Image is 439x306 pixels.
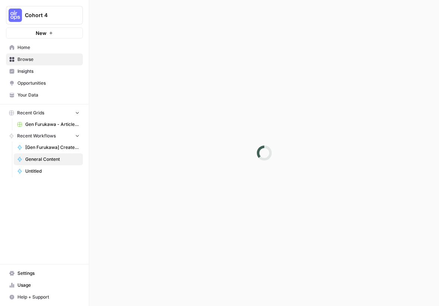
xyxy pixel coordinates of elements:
button: Recent Workflows [6,130,83,141]
a: Gen Furukawa - Article from keywords Grid [14,118,83,130]
a: General Content [14,153,83,165]
button: Workspace: Cohort 4 [6,6,83,25]
a: Your Data [6,89,83,101]
span: New [36,29,46,37]
a: Usage [6,279,83,291]
img: Cohort 4 Logo [9,9,22,22]
span: Opportunities [17,80,80,87]
span: Usage [17,282,80,289]
span: Home [17,44,80,51]
span: General Content [25,156,80,163]
span: Gen Furukawa - Article from keywords Grid [25,121,80,128]
span: Untitled [25,168,80,175]
button: Help + Support [6,291,83,303]
span: Your Data [17,92,80,98]
a: Browse [6,53,83,65]
a: Home [6,42,83,53]
span: Help + Support [17,294,80,300]
a: Opportunities [6,77,83,89]
span: Cohort 4 [25,12,70,19]
a: Insights [6,65,83,77]
a: Untitled [14,165,83,177]
span: Settings [17,270,80,277]
button: New [6,27,83,39]
span: Recent Grids [17,110,44,116]
button: Recent Grids [6,107,83,118]
span: Insights [17,68,80,75]
span: [Gen Furukawa] Create LLM Outline [25,144,80,151]
span: Browse [17,56,80,63]
span: Recent Workflows [17,133,56,139]
a: Settings [6,267,83,279]
a: [Gen Furukawa] Create LLM Outline [14,141,83,153]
